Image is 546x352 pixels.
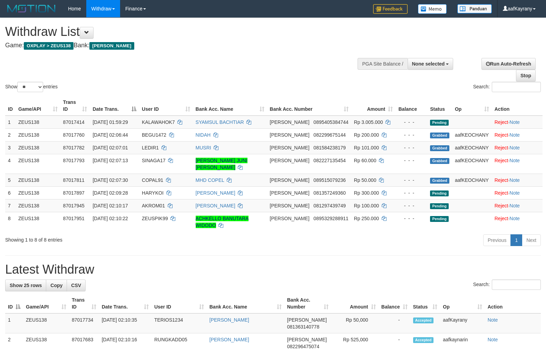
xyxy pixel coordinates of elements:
[16,199,60,212] td: ZEUS138
[270,177,310,183] span: [PERSON_NAME]
[522,234,541,246] a: Next
[196,145,211,150] a: MUSRI
[398,177,425,184] div: - - -
[516,70,536,81] a: Stop
[418,4,447,14] img: Button%20Memo.svg
[69,294,99,313] th: Trans ID: activate to sort column ascending
[99,313,152,333] td: [DATE] 02:10:35
[495,177,508,183] a: Reject
[313,119,348,125] span: Copy 0895405384744 to clipboard
[16,212,60,232] td: ZEUS138
[17,82,43,92] select: Showentries
[492,212,543,232] td: ·
[413,337,434,343] span: Accepted
[452,128,492,141] td: aafKEOCHANY
[430,120,449,126] span: Pending
[495,145,508,150] a: Reject
[142,145,159,150] span: LEDIR1
[473,82,541,92] label: Search:
[50,283,62,288] span: Copy
[398,131,425,138] div: - - -
[495,132,508,138] a: Reject
[5,3,58,14] img: MOTION_logo.png
[331,294,379,313] th: Amount: activate to sort column ascending
[63,190,85,196] span: 87017897
[398,215,425,222] div: - - -
[440,294,485,313] th: Op: activate to sort column ascending
[196,177,224,183] a: MHD COPEL
[5,141,16,154] td: 3
[5,313,23,333] td: 1
[71,283,81,288] span: CSV
[430,145,449,151] span: Grabbed
[142,190,164,196] span: HARYKOI
[495,190,508,196] a: Reject
[270,216,310,221] span: [PERSON_NAME]
[196,190,235,196] a: [PERSON_NAME]
[92,203,128,208] span: [DATE] 02:10:17
[473,280,541,290] label: Search:
[152,313,207,333] td: TERIOS1234
[139,96,193,116] th: User ID: activate to sort column ascending
[5,186,16,199] td: 6
[509,145,520,150] a: Note
[63,132,85,138] span: 87017760
[284,294,331,313] th: Bank Acc. Number: activate to sort column ascending
[313,145,345,150] span: Copy 081584238179 to clipboard
[492,116,543,129] td: ·
[270,119,310,125] span: [PERSON_NAME]
[92,216,128,221] span: [DATE] 02:10:22
[270,190,310,196] span: [PERSON_NAME]
[492,128,543,141] td: ·
[398,157,425,164] div: - - -
[354,119,383,125] span: Rp 3.005.000
[510,234,522,246] a: 1
[398,202,425,209] div: - - -
[63,158,85,163] span: 87017793
[23,294,69,313] th: Game/API: activate to sort column ascending
[16,174,60,186] td: ZEUS138
[270,145,310,150] span: [PERSON_NAME]
[63,203,85,208] span: 87017945
[209,337,249,342] a: [PERSON_NAME]
[440,313,485,333] td: aafKayrany
[492,96,543,116] th: Action
[430,190,449,196] span: Pending
[483,234,511,246] a: Previous
[92,145,128,150] span: [DATE] 02:07:01
[492,154,543,174] td: ·
[63,145,85,150] span: 87017782
[495,119,508,125] a: Reject
[5,154,16,174] td: 4
[492,141,543,154] td: ·
[207,294,284,313] th: Bank Acc. Name: activate to sort column ascending
[452,174,492,186] td: aafKEOCHANY
[492,186,543,199] td: ·
[142,158,165,163] span: SINAGA17
[313,132,345,138] span: Copy 082299675144 to clipboard
[5,25,357,39] h1: Withdraw List
[430,158,449,164] span: Grabbed
[379,294,410,313] th: Balance: activate to sort column ascending
[5,294,23,313] th: ID: activate to sort column descending
[16,128,60,141] td: ZEUS138
[373,4,408,14] img: Feedback.jpg
[196,203,235,208] a: [PERSON_NAME]
[10,283,42,288] span: Show 25 rows
[396,96,427,116] th: Balance
[430,178,449,184] span: Grabbed
[5,116,16,129] td: 1
[92,132,128,138] span: [DATE] 02:06:44
[452,96,492,116] th: Op: activate to sort column ascending
[354,158,377,163] span: Rp 60.000
[69,313,99,333] td: 87017734
[509,119,520,125] a: Note
[495,216,508,221] a: Reject
[354,145,379,150] span: Rp 101.000
[99,294,152,313] th: Date Trans.: activate to sort column ascending
[5,263,541,276] h1: Latest Withdraw
[5,96,16,116] th: ID
[495,158,508,163] a: Reject
[354,132,379,138] span: Rp 200.000
[92,119,128,125] span: [DATE] 01:59:29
